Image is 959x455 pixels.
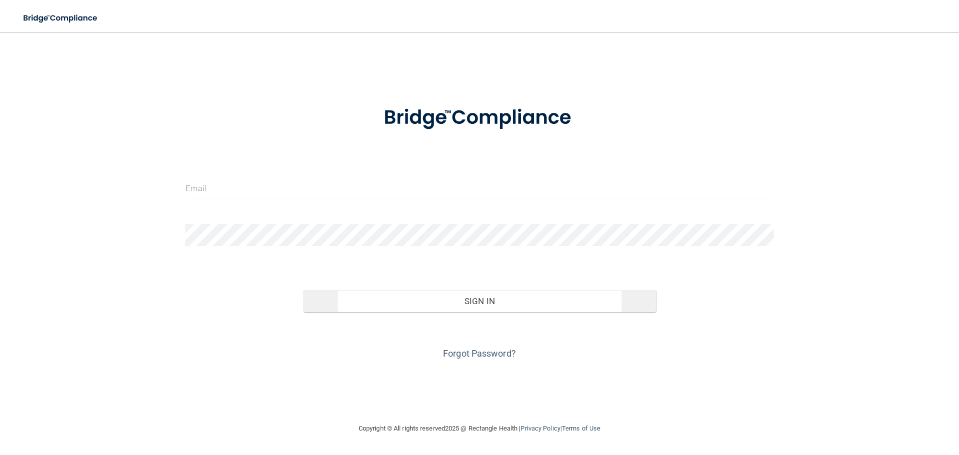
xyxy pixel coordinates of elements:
[443,348,516,359] a: Forgot Password?
[303,290,656,312] button: Sign In
[297,413,662,445] div: Copyright © All rights reserved 2025 @ Rectangle Health | |
[363,92,596,144] img: bridge_compliance_login_screen.278c3ca4.svg
[562,425,600,432] a: Terms of Use
[15,8,107,28] img: bridge_compliance_login_screen.278c3ca4.svg
[185,177,774,199] input: Email
[520,425,560,432] a: Privacy Policy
